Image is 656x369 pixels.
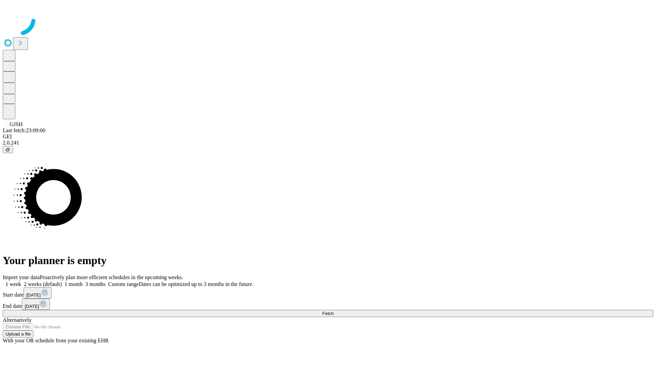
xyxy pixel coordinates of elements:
[108,281,139,287] span: Custom range
[139,281,253,287] span: Dates can be optimized up to 3 months in the future.
[5,281,21,287] span: 1 week
[3,140,653,146] div: 2.0.241
[3,317,31,323] span: Alternatively
[3,146,13,153] button: @
[322,311,333,316] span: Fetch
[10,121,23,127] span: GJSH
[3,127,45,133] span: Last fetch: 23:09:00
[26,292,41,298] span: [DATE]
[22,299,50,310] button: [DATE]
[3,254,653,267] h1: Your planner is empty
[40,274,183,280] span: Proactively plan more efficient schedules in the upcoming weeks.
[3,299,653,310] div: End date
[3,338,109,343] span: With your OR schedule from your existing EHR
[24,287,52,299] button: [DATE]
[85,281,106,287] span: 3 months
[3,274,40,280] span: Import your data
[25,304,39,309] span: [DATE]
[3,310,653,317] button: Fetch
[65,281,83,287] span: 1 month
[3,287,653,299] div: Start date
[3,134,653,140] div: GEI
[3,330,33,338] button: Upload a file
[24,281,62,287] span: 2 weeks (default)
[5,147,10,152] span: @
